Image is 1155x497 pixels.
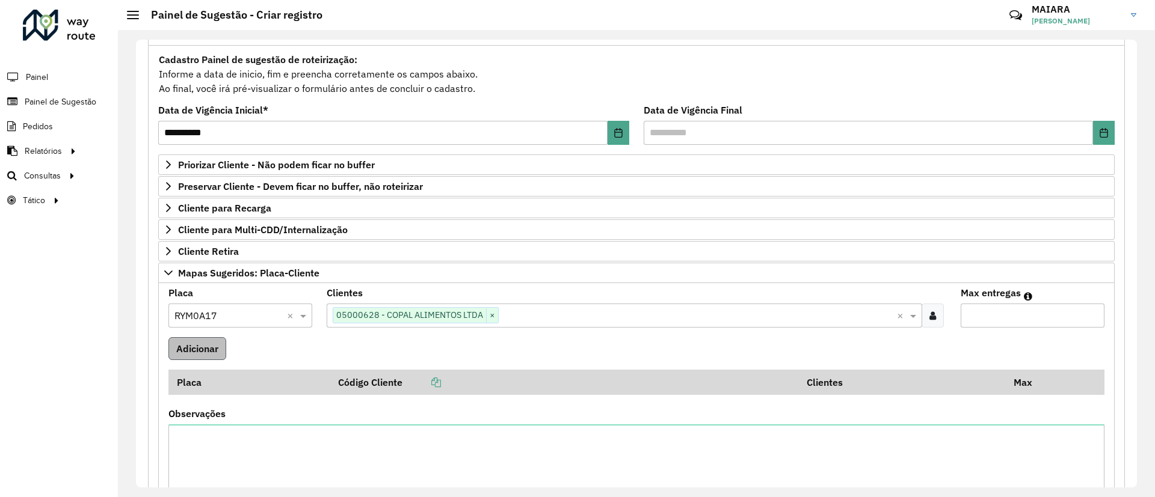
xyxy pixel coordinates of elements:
[178,160,375,169] span: Priorizar Cliente - Não podem ficar no buffer
[327,285,363,300] label: Clientes
[23,120,53,133] span: Pedidos
[330,370,799,395] th: Código Cliente
[168,406,226,421] label: Observações
[158,103,268,117] label: Data de Vigência Inicial
[1032,4,1122,15] h3: MAIARA
[158,241,1115,261] a: Cliente Retira
[168,285,193,300] label: Placa
[25,145,62,157] span: Relatórios
[159,53,357,66] strong: Cadastro Painel de sugestão de roteirização:
[23,194,45,207] span: Tático
[897,308,907,323] span: Clear all
[178,268,319,278] span: Mapas Sugeridos: Placa-Cliente
[25,96,96,108] span: Painel de Sugestão
[287,308,297,323] span: Clear all
[168,370,330,395] th: Placa
[168,337,226,360] button: Adicionar
[158,176,1115,197] a: Preservar Cliente - Devem ficar no buffer, não roteirizar
[139,8,322,22] h2: Painel de Sugestão - Criar registro
[158,154,1115,175] a: Priorizar Cliente - Não podem ficar no buffer
[486,308,498,323] span: ×
[1093,121,1115,145] button: Choose Date
[402,376,441,388] a: Copiar
[158,219,1115,240] a: Cliente para Multi-CDD/Internalização
[1005,370,1053,395] th: Max
[178,246,239,256] span: Cliente Retira
[608,121,629,145] button: Choose Date
[799,370,1005,395] th: Clientes
[333,308,486,322] span: 05000628 - COPAL ALIMENTOS LTDA
[158,198,1115,218] a: Cliente para Recarga
[158,263,1115,283] a: Mapas Sugeridos: Placa-Cliente
[178,225,348,234] span: Cliente para Multi-CDD/Internalização
[178,181,423,191] span: Preservar Cliente - Devem ficar no buffer, não roteirizar
[178,203,271,213] span: Cliente para Recarga
[1024,291,1032,301] em: Máximo de clientes que serão colocados na mesma rota com os clientes informados
[26,71,48,84] span: Painel
[961,285,1021,300] label: Max entregas
[644,103,742,117] label: Data de Vigência Final
[158,52,1115,96] div: Informe a data de inicio, fim e preencha corretamente os campos abaixo. Ao final, você irá pré-vi...
[24,169,61,182] span: Consultas
[1003,2,1029,28] a: Contato Rápido
[1032,16,1122,26] span: [PERSON_NAME]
